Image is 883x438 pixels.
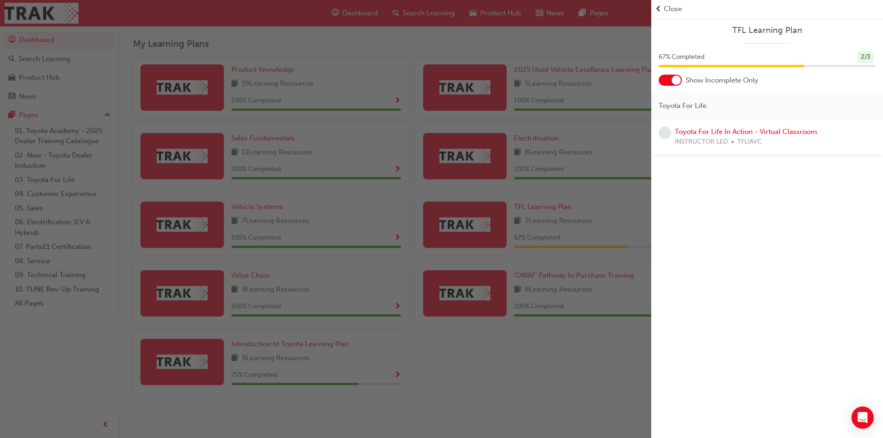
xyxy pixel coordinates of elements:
span: Close [664,4,682,14]
div: 2 / 3 [858,51,874,63]
span: learningRecordVerb_NONE-icon [659,127,671,139]
span: 67 % Completed [659,52,705,63]
button: prev-iconClose [655,4,879,14]
span: prev-icon [655,4,662,14]
div: Open Intercom Messenger [851,406,874,429]
a: TFL Learning Plan [659,25,876,36]
a: Toyota For Life In Action - Virtual Classroom [675,127,817,136]
span: TFLIAVC [737,137,762,147]
span: Show Incomplete Only [686,75,758,86]
span: INSTRUCTOR LED [675,137,728,147]
span: Toyota For Life [659,101,706,111]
